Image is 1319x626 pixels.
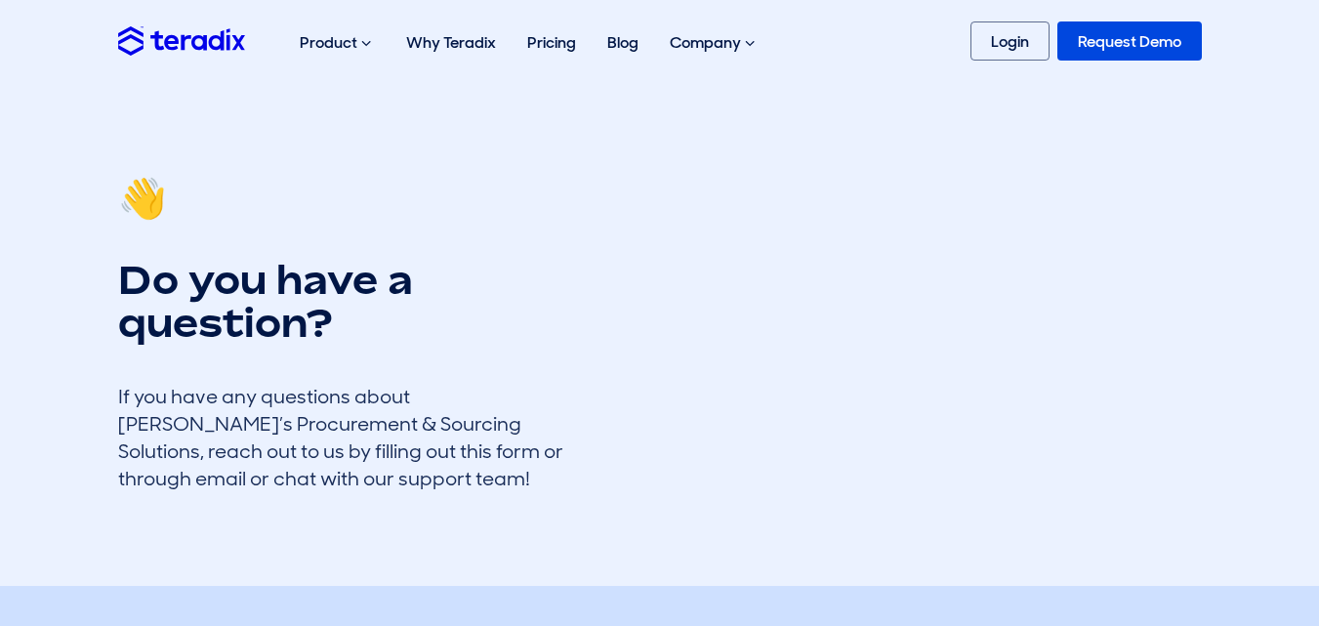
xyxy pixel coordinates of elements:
img: Teradix logo [118,26,245,55]
div: If you have any questions about [PERSON_NAME]’s Procurement & Sourcing Solutions, reach out to us... [118,383,587,492]
div: Product [284,12,391,74]
a: Blog [592,12,654,73]
a: Login [970,21,1050,61]
a: Pricing [512,12,592,73]
h1: Do you have a question? [118,258,587,344]
div: Company [654,12,774,74]
a: Why Teradix [391,12,512,73]
h1: 👋 [118,176,587,219]
a: Request Demo [1057,21,1202,61]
